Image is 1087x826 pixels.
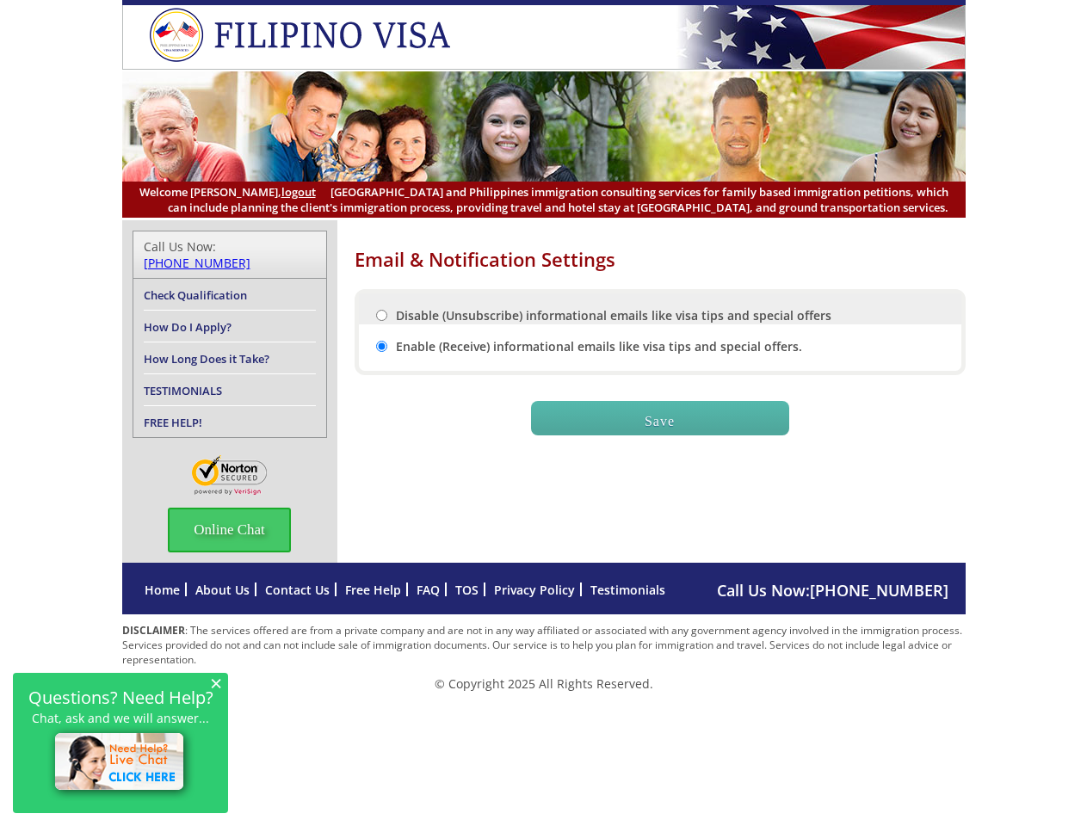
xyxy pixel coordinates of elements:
[144,415,202,430] a: FREE HELP!
[265,582,330,598] a: Contact Us
[355,246,966,272] h1: Email & Notification Settings
[376,307,831,324] label: Disable (Unsubscribe) informational emails like visa tips and special offers
[376,310,387,321] input: Disable (Unsubscribe) informational emails like visa tips and special offers
[144,238,316,271] div: Call Us Now:
[717,580,948,601] span: Call Us Now:
[531,401,789,435] input: Save
[144,255,250,271] a: [PHONE_NUMBER]
[590,582,665,598] a: Testimonials
[139,184,316,200] span: Welcome [PERSON_NAME],
[144,287,247,303] a: Check Qualification
[122,623,966,667] p: : The services offered are from a private company and are not in any way affiliated or associated...
[122,675,966,692] p: © Copyright 2025 All Rights Reserved.
[810,580,948,601] a: [PHONE_NUMBER]
[455,582,479,598] a: TOS
[144,319,232,335] a: How Do I Apply?
[376,341,387,352] input: Enable (Receive) informational emails like visa tips and special offers.
[168,508,291,552] span: Online Chat
[145,582,180,598] a: Home
[281,184,316,200] a: logout
[22,690,219,705] h2: Questions? Need Help?
[494,582,575,598] a: Privacy Policy
[195,582,250,598] a: About Us
[139,184,948,215] span: [GEOGRAPHIC_DATA] and Philippines immigration consulting services for family based immigration pe...
[144,383,222,398] a: TESTIMONIALS
[376,338,802,354] label: Enable (Receive) informational emails like visa tips and special offers.
[122,623,185,638] strong: DISCLAIMER
[47,725,195,801] img: live-chat-icon.png
[22,711,219,725] p: Chat, ask and we will answer...
[345,582,401,598] a: Free Help
[417,582,440,598] a: FAQ
[144,351,269,367] a: How Long Does it Take?
[210,675,222,690] span: ×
